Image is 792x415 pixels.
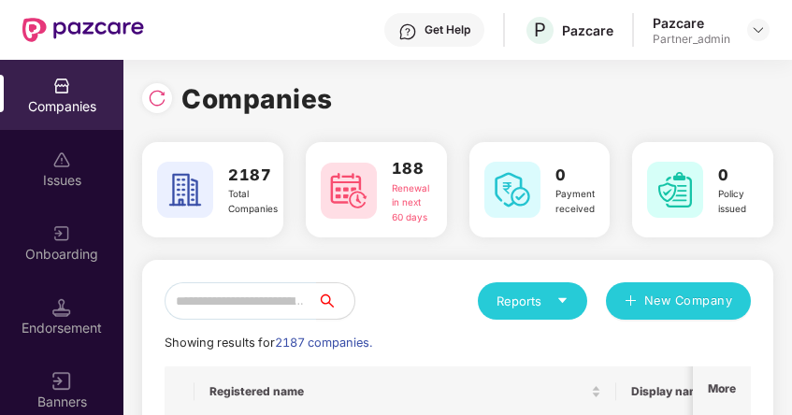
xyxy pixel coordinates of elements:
h3: 0 [555,164,593,188]
div: Reports [497,292,569,310]
span: Registered name [209,384,587,399]
img: svg+xml;base64,PHN2ZyBpZD0iQ29tcGFuaWVzIiB4bWxucz0iaHR0cDovL3d3dy53My5vcmcvMjAwMC9zdmciIHdpZHRoPS... [52,77,71,95]
div: Partner_admin [653,32,730,47]
div: Total Companies [228,187,266,216]
span: caret-down [556,294,569,307]
img: svg+xml;base64,PHN2ZyB3aWR0aD0iMTYiIGhlaWdodD0iMTYiIHZpZXdCb3g9IjAgMCAxNiAxNiIgZmlsbD0ibm9uZSIgeG... [52,372,71,391]
img: svg+xml;base64,PHN2ZyBpZD0iSGVscC0zMngzMiIgeG1sbnM9Imh0dHA6Ly93d3cudzMub3JnLzIwMDAvc3ZnIiB3aWR0aD... [398,22,417,41]
img: svg+xml;base64,PHN2ZyBpZD0iRHJvcGRvd24tMzJ4MzIiIHhtbG5zPSJodHRwOi8vd3d3LnczLm9yZy8yMDAwL3N2ZyIgd2... [751,22,766,37]
img: svg+xml;base64,PHN2ZyB4bWxucz0iaHR0cDovL3d3dy53My5vcmcvMjAwMC9zdmciIHdpZHRoPSI2MCIgaGVpZ2h0PSI2MC... [647,162,703,218]
span: Showing results for [165,336,372,350]
img: svg+xml;base64,PHN2ZyB3aWR0aD0iMTQuNSIgaGVpZ2h0PSIxNC41IiB2aWV3Qm94PSIwIDAgMTYgMTYiIGZpbGw9Im5vbm... [52,298,71,317]
div: Renewal in next 60 days [392,181,429,225]
h3: 2187 [228,164,266,188]
div: Get Help [425,22,470,37]
h1: Companies [181,79,333,120]
img: svg+xml;base64,PHN2ZyB4bWxucz0iaHR0cDovL3d3dy53My5vcmcvMjAwMC9zdmciIHdpZHRoPSI2MCIgaGVpZ2h0PSI2MC... [321,163,377,219]
img: svg+xml;base64,PHN2ZyB4bWxucz0iaHR0cDovL3d3dy53My5vcmcvMjAwMC9zdmciIHdpZHRoPSI2MCIgaGVpZ2h0PSI2MC... [484,162,540,218]
div: Pazcare [653,14,730,32]
img: svg+xml;base64,PHN2ZyBpZD0iSXNzdWVzX2Rpc2FibGVkIiB4bWxucz0iaHR0cDovL3d3dy53My5vcmcvMjAwMC9zdmciIH... [52,150,71,169]
div: Pazcare [562,21,613,39]
h3: 188 [392,157,429,181]
img: svg+xml;base64,PHN2ZyBpZD0iUmVsb2FkLTMyeDMyIiB4bWxucz0iaHR0cDovL3d3dy53My5vcmcvMjAwMC9zdmciIHdpZH... [148,89,166,107]
span: search [316,293,354,308]
span: plus [625,294,637,309]
span: New Company [644,292,733,310]
span: P [534,19,546,41]
img: svg+xml;base64,PHN2ZyB4bWxucz0iaHR0cDovL3d3dy53My5vcmcvMjAwMC9zdmciIHdpZHRoPSI2MCIgaGVpZ2h0PSI2MC... [157,162,213,218]
h3: 0 [718,164,756,188]
span: 2187 companies. [275,336,372,350]
button: plusNew Company [606,282,751,320]
button: search [316,282,355,320]
div: Policy issued [718,187,756,216]
div: Payment received [555,187,593,216]
img: New Pazcare Logo [22,18,144,42]
img: svg+xml;base64,PHN2ZyB3aWR0aD0iMjAiIGhlaWdodD0iMjAiIHZpZXdCb3g9IjAgMCAyMCAyMCIgZmlsbD0ibm9uZSIgeG... [52,224,71,243]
